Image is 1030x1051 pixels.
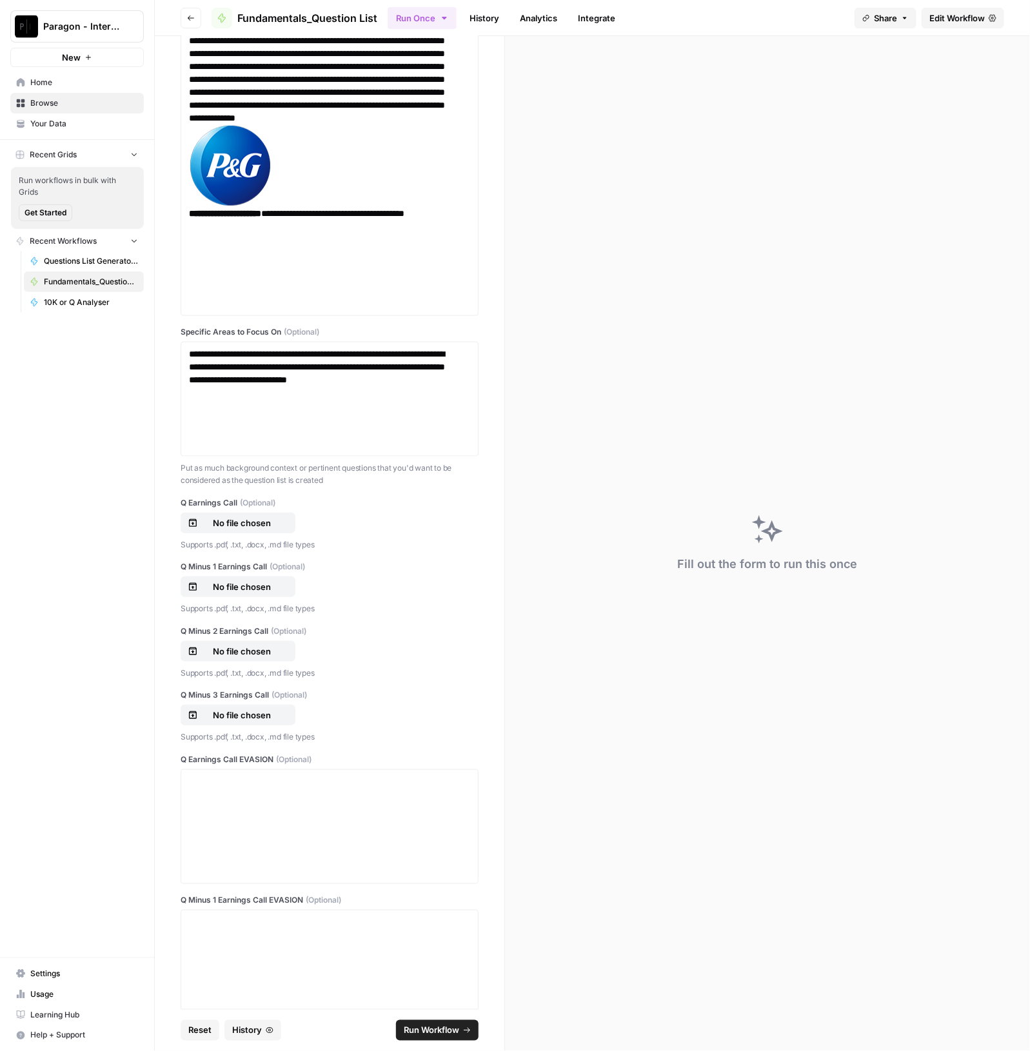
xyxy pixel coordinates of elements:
span: Learning Hub [30,1009,138,1021]
span: Questions List Generator 2.0 [44,255,138,267]
p: Supports .pdf, .txt, .docx, .md file types [181,538,479,551]
a: Usage [10,984,144,1005]
p: No file chosen [201,580,283,593]
span: Get Started [25,207,66,219]
span: Paragon - Internal Usage [43,20,121,33]
a: Home [10,72,144,93]
span: (Optional) [276,754,312,765]
button: Help + Support [10,1025,144,1046]
p: No file chosen [201,516,283,529]
a: Your Data [10,113,144,134]
button: History [224,1020,281,1041]
label: Specific Areas to Focus On [181,326,479,338]
span: Help + Support [30,1030,138,1041]
span: (Optional) [306,894,341,906]
span: Your Data [30,118,138,130]
span: Edit Workflow [929,12,985,25]
p: No file chosen [201,709,283,722]
button: Recent Workflows [10,231,144,251]
label: Q Minus 3 Earnings Call [181,689,479,701]
a: Browse [10,93,144,113]
span: Share [874,12,897,25]
p: Supports .pdf, .txt, .docx, .md file types [181,667,479,680]
span: Settings [30,968,138,979]
button: Run Workflow [396,1020,479,1041]
span: Fundamentals_Question List [237,10,377,26]
span: New [62,51,81,64]
span: Recent Workflows [30,235,97,247]
p: Supports .pdf, .txt, .docx, .md file types [181,731,479,743]
a: Settings [10,963,144,984]
button: Recent Grids [10,145,144,164]
button: Get Started [19,204,72,221]
span: Reset [188,1024,212,1037]
button: New [10,48,144,67]
button: Workspace: Paragon - Internal Usage [10,10,144,43]
span: Run Workflow [404,1024,459,1037]
span: Recent Grids [30,149,77,161]
a: Analytics [512,8,565,28]
a: Questions List Generator 2.0 [24,251,144,271]
button: Reset [181,1020,219,1041]
label: Q Earnings Call [181,497,479,509]
a: Edit Workflow [922,8,1004,28]
span: (Optional) [271,625,306,637]
a: Learning Hub [10,1005,144,1025]
button: No file chosen [181,641,295,662]
span: (Optional) [284,326,319,338]
button: Share [855,8,916,28]
span: Home [30,77,138,88]
span: 10K or Q Analyser [44,297,138,308]
span: (Optional) [272,689,307,701]
span: Fundamentals_Question List [44,276,138,288]
div: Fill out the form to run this once [677,555,857,573]
label: Q Minus 2 Earnings Call [181,625,479,637]
span: Browse [30,97,138,109]
img: Paragon - Internal Usage Logo [15,15,38,38]
button: No file chosen [181,513,295,533]
p: Put as much background context or pertinent questions that you'd want to be considered as the que... [181,462,479,487]
span: (Optional) [270,561,305,573]
button: Run Once [388,7,457,29]
p: No file chosen [201,645,283,658]
a: 10K or Q Analyser [24,292,144,313]
button: No file chosen [181,705,295,725]
a: Fundamentals_Question List [212,8,377,28]
a: Fundamentals_Question List [24,271,144,292]
label: Q Minus 1 Earnings Call [181,561,479,573]
span: History [232,1024,262,1037]
span: (Optional) [240,497,275,509]
label: Q Earnings Call EVASION [181,754,479,765]
button: No file chosen [181,576,295,597]
a: History [462,8,507,28]
p: Supports .pdf, .txt, .docx, .md file types [181,602,479,615]
span: Usage [30,988,138,1000]
a: Integrate [570,8,623,28]
label: Q Minus 1 Earnings Call EVASION [181,894,479,906]
span: Run workflows in bulk with Grids [19,175,136,198]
